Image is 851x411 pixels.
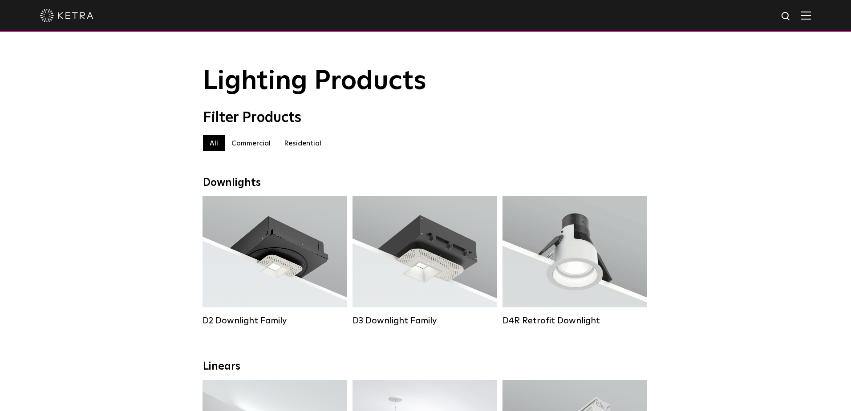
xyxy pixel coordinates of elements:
div: Linears [203,360,648,373]
a: D2 Downlight Family Lumen Output:1200Colors:White / Black / Gloss Black / Silver / Bronze / Silve... [203,196,347,330]
a: D3 Downlight Family Lumen Output:700 / 900 / 1100Colors:White / Black / Silver / Bronze / Paintab... [353,196,497,330]
img: Hamburger%20Nav.svg [801,11,811,20]
div: D2 Downlight Family [203,315,347,326]
img: ketra-logo-2019-white [40,9,93,22]
a: D4R Retrofit Downlight Lumen Output:800Colors:White / BlackBeam Angles:15° / 25° / 40° / 60°Watta... [502,196,647,330]
div: D3 Downlight Family [353,315,497,326]
div: Downlights [203,177,648,189]
div: D4R Retrofit Downlight [502,315,647,326]
span: Lighting Products [203,68,426,95]
img: search icon [781,11,792,22]
label: Commercial [225,135,277,151]
div: Filter Products [203,109,648,126]
label: Residential [277,135,328,151]
label: All [203,135,225,151]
